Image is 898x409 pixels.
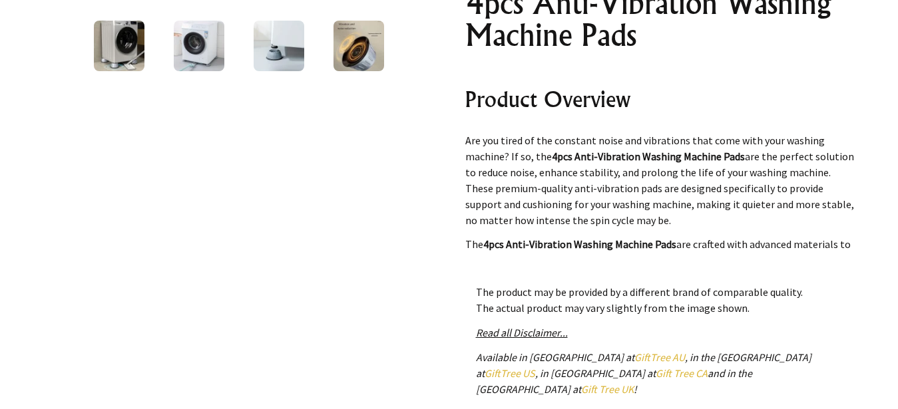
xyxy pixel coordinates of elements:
[94,21,144,71] img: 4pcs Anti-Vibration Washing Machine Pads
[465,132,854,228] p: Are you tired of the constant noise and vibrations that come with your washing machine? If so, th...
[634,350,685,364] a: GiftTree AU
[465,83,854,115] h2: Product Overview
[254,21,304,71] img: 4pcs Anti-Vibration Washing Machine Pads
[334,21,384,71] img: 4pcs Anti-Vibration Washing Machine Pads
[174,21,224,71] img: 4pcs Anti-Vibration Washing Machine Pads
[552,150,745,163] strong: 4pcs Anti-Vibration Washing Machine Pads
[476,326,568,339] a: Read all Disclaimer...
[656,366,708,380] a: Gift Tree CA
[483,237,676,251] strong: 4pcs Anti-Vibration Washing Machine Pads
[485,366,535,380] a: GiftTree US
[581,382,634,396] a: Gift Tree UK
[476,284,843,316] p: The product may be provided by a different brand of comparable quality. The actual product may va...
[465,236,854,316] p: The are crafted with advanced materials to reduce vibrations effectively, preventing damage to bo...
